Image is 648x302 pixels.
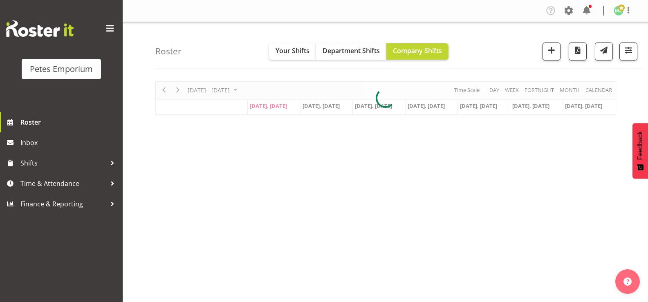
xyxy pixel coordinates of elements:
button: Send a list of all shifts for the selected filtered period to all rostered employees. [595,43,613,60]
button: Feedback - Show survey [632,123,648,179]
span: Company Shifts [393,46,442,55]
img: Rosterit website logo [6,20,74,37]
button: Filter Shifts [619,43,637,60]
button: Download a PDF of the roster according to the set date range. [569,43,587,60]
div: Petes Emporium [30,63,93,75]
button: Department Shifts [316,43,386,60]
button: Company Shifts [386,43,448,60]
button: Your Shifts [269,43,316,60]
span: Feedback [637,131,644,160]
span: Department Shifts [323,46,380,55]
span: Time & Attendance [20,177,106,190]
span: Your Shifts [276,46,309,55]
button: Add a new shift [543,43,561,60]
img: help-xxl-2.png [623,277,632,286]
img: melissa-cowen2635.jpg [614,6,623,16]
span: Roster [20,116,119,128]
span: Inbox [20,136,119,149]
span: Finance & Reporting [20,198,106,210]
h4: Roster [155,47,182,56]
span: Shifts [20,157,106,169]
